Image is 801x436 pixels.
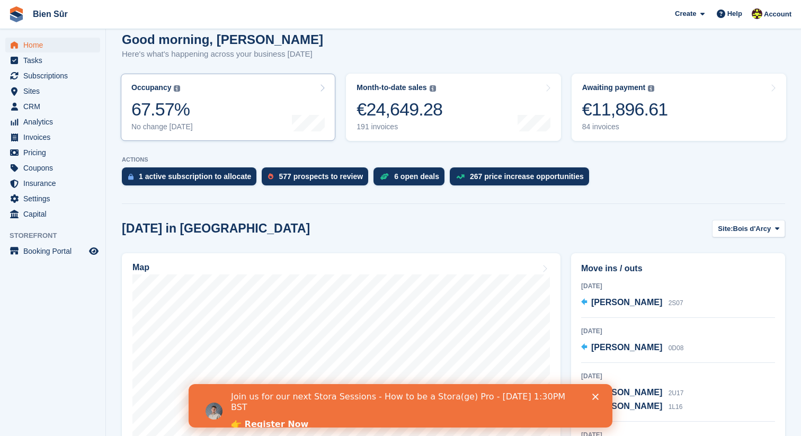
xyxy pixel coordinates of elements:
h2: [DATE] in [GEOGRAPHIC_DATA] [122,221,310,236]
a: [PERSON_NAME] 2S07 [581,296,683,310]
span: 1L16 [669,403,683,411]
iframe: Intercom live chat banner [189,384,612,428]
div: Month-to-date sales [357,83,426,92]
div: 67.57% [131,99,193,120]
div: [DATE] [581,281,775,291]
a: 577 prospects to review [262,167,373,191]
p: Here's what's happening across your business [DATE] [122,48,323,60]
span: 0D08 [669,344,684,352]
a: menu [5,176,100,191]
a: menu [5,191,100,206]
span: Home [23,38,87,52]
div: 1 active subscription to allocate [139,172,251,181]
a: 👉 Register Now [42,35,120,47]
img: icon-info-grey-7440780725fd019a000dd9b08b2336e03edf1995a4989e88bcd33f0948082b44.svg [430,85,436,92]
span: CRM [23,99,87,114]
a: [PERSON_NAME] 1L16 [581,400,682,414]
span: Pricing [23,145,87,160]
h1: Good morning, [PERSON_NAME] [122,32,323,47]
span: Account [764,9,791,20]
span: Help [727,8,742,19]
span: 2S07 [669,299,683,307]
span: Booking Portal [23,244,87,259]
h2: Map [132,263,149,272]
a: menu [5,244,100,259]
span: Subscriptions [23,68,87,83]
a: menu [5,99,100,114]
span: 2U17 [669,389,684,397]
a: Occupancy 67.57% No change [DATE] [121,74,335,141]
a: 267 price increase opportunities [450,167,594,191]
span: Analytics [23,114,87,129]
a: menu [5,38,100,52]
span: Site: [718,224,733,234]
span: [PERSON_NAME] [591,402,662,411]
a: [PERSON_NAME] 2U17 [581,386,683,400]
a: menu [5,130,100,145]
span: Storefront [10,230,105,241]
a: Bien Sûr [29,5,72,23]
a: menu [5,114,100,129]
img: Marie Tran [752,8,762,19]
img: deal-1b604bf984904fb50ccaf53a9ad4b4a5d6e5aea283cecdc64d6e3604feb123c2.svg [380,173,389,180]
div: Awaiting payment [582,83,646,92]
a: 6 open deals [373,167,450,191]
div: 191 invoices [357,122,442,131]
img: icon-info-grey-7440780725fd019a000dd9b08b2336e03edf1995a4989e88bcd33f0948082b44.svg [648,85,654,92]
img: stora-icon-8386f47178a22dfd0bd8f6a31ec36ba5ce8667c1dd55bd0f319d3a0aa187defe.svg [8,6,24,22]
h2: Move ins / outs [581,262,775,275]
div: €24,649.28 [357,99,442,120]
span: Coupons [23,161,87,175]
div: 84 invoices [582,122,668,131]
span: Bois d'Arcy [733,224,771,234]
span: Invoices [23,130,87,145]
div: 267 price increase opportunities [470,172,584,181]
div: Occupancy [131,83,171,92]
div: [DATE] [581,371,775,381]
img: prospect-51fa495bee0391a8d652442698ab0144808aea92771e9ea1ae160a38d050c398.svg [268,173,273,180]
div: [DATE] [581,326,775,336]
a: Awaiting payment €11,896.61 84 invoices [572,74,786,141]
a: Preview store [87,245,100,257]
a: menu [5,145,100,160]
span: Tasks [23,53,87,68]
a: menu [5,68,100,83]
img: price_increase_opportunities-93ffe204e8149a01c8c9dc8f82e8f89637d9d84a8eef4429ea346261dce0b2c0.svg [456,174,465,179]
span: [PERSON_NAME] [591,343,662,352]
button: Site: Bois d'Arcy [712,220,785,237]
a: menu [5,53,100,68]
span: Create [675,8,696,19]
a: Month-to-date sales €24,649.28 191 invoices [346,74,560,141]
span: Sites [23,84,87,99]
span: [PERSON_NAME] [591,388,662,397]
span: Capital [23,207,87,221]
a: menu [5,84,100,99]
a: 1 active subscription to allocate [122,167,262,191]
div: €11,896.61 [582,99,668,120]
img: active_subscription_to_allocate_icon-d502201f5373d7db506a760aba3b589e785aa758c864c3986d89f69b8ff3... [128,173,133,180]
a: menu [5,207,100,221]
div: Close [404,10,414,16]
span: [PERSON_NAME] [591,298,662,307]
div: 6 open deals [394,172,439,181]
div: 577 prospects to review [279,172,363,181]
a: [PERSON_NAME] 0D08 [581,341,683,355]
a: menu [5,161,100,175]
div: No change [DATE] [131,122,193,131]
p: ACTIONS [122,156,785,163]
span: Settings [23,191,87,206]
span: Insurance [23,176,87,191]
img: icon-info-grey-7440780725fd019a000dd9b08b2336e03edf1995a4989e88bcd33f0948082b44.svg [174,85,180,92]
